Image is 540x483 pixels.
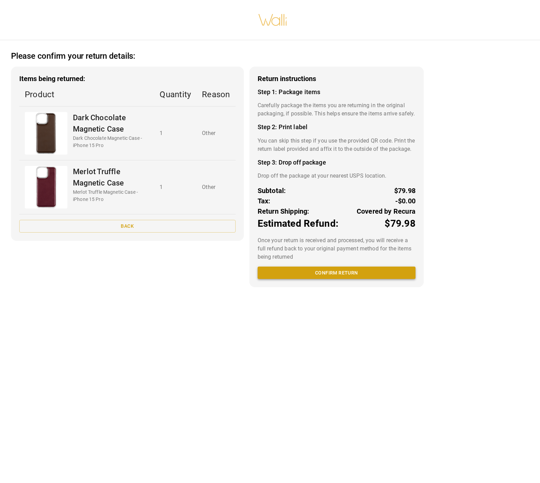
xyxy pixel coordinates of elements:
[258,123,415,131] h4: Step 2: Print label
[258,186,286,196] p: Subtotal:
[202,129,230,137] p: Other
[258,5,288,35] img: walli-inc.myshopify.com
[258,159,415,166] h4: Step 3: Drop off package
[395,196,415,206] p: -$0.00
[258,137,415,153] p: You can skip this step if you use the provided QR code. Print the return label provided and affix...
[73,112,149,135] p: Dark Chocolate Magnetic Case
[258,216,338,231] p: Estimated Refund:
[19,75,236,83] h3: Items being returned:
[258,101,415,118] p: Carefully package the items you are returning in the original packaging, if possible. This helps ...
[357,206,415,216] p: Covered by Recura
[258,236,415,261] p: Once your return is received and processed, you will receive a full refund back to your original ...
[73,135,149,149] p: Dark Chocolate Magnetic Case - iPhone 15 Pro
[258,172,415,180] p: Drop off the package at your nearest USPS location.
[258,206,310,216] p: Return Shipping:
[385,216,415,231] p: $79.98
[160,183,191,191] p: 1
[19,220,236,233] button: Back
[25,88,149,101] p: Product
[258,88,415,96] h4: Step 1: Package items
[202,88,230,101] p: Reason
[160,88,191,101] p: Quantity
[11,51,135,61] h2: Please confirm your return details:
[202,183,230,191] p: Other
[258,196,271,206] p: Tax:
[73,166,149,189] p: Merlot Truffle Magnetic Case
[258,267,415,279] button: Confirm return
[394,186,415,196] p: $79.98
[73,189,149,203] p: Merlot Truffle Magnetic Case - iPhone 15 Pro
[258,75,415,83] h3: Return instructions
[160,129,191,137] p: 1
